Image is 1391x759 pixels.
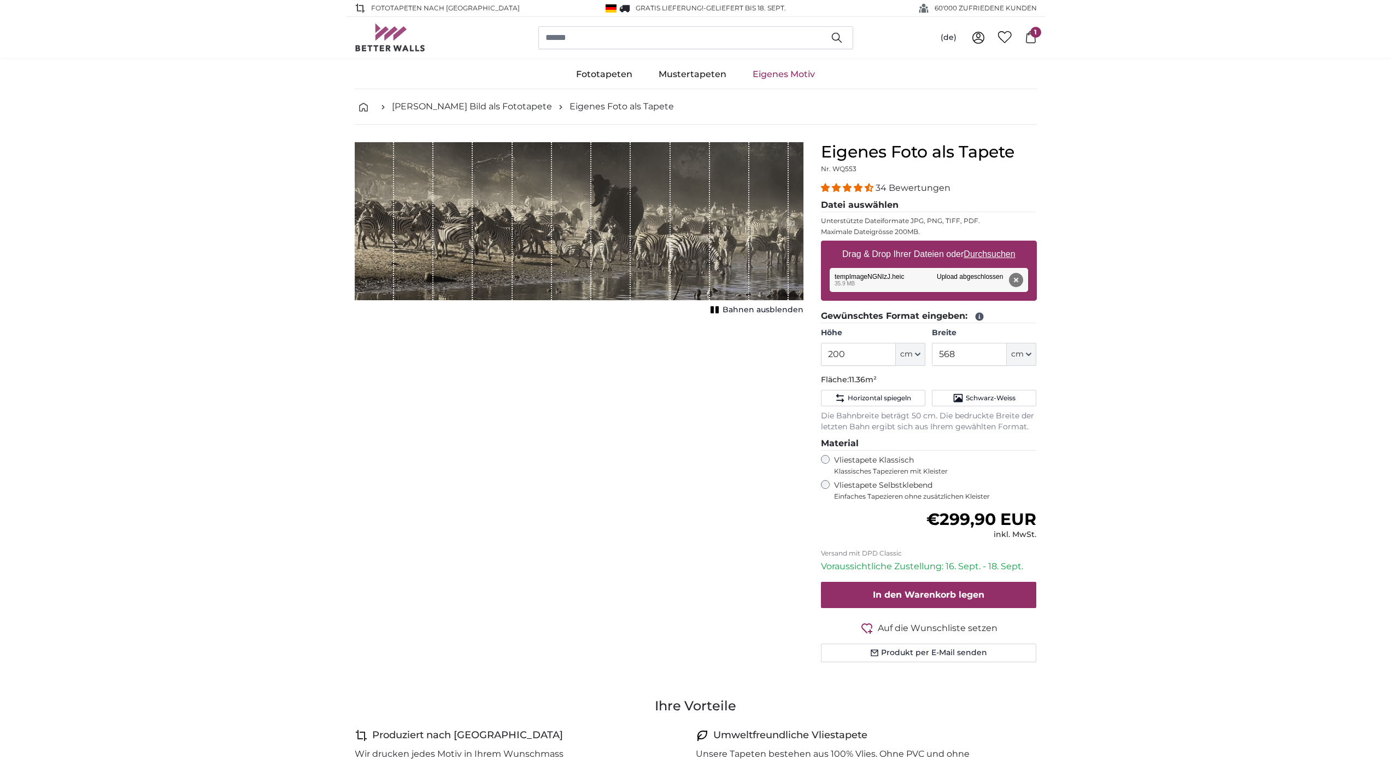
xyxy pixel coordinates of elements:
[821,390,925,406] button: Horizontal spiegeln
[821,411,1037,433] p: Die Bahnbreite beträgt 50 cm. Die bedruckte Breite der letzten Bahn ergibt sich aus Ihrem gewählt...
[821,198,1037,212] legend: Datei auswählen
[563,60,645,89] a: Fototapeten
[834,480,1037,501] label: Vliestapete Selbstklebend
[821,375,1037,386] p: Fläche:
[723,305,803,316] span: Bahnen ausblenden
[838,243,1020,265] label: Drag & Drop Ihrer Dateien oder
[707,302,803,318] button: Bahnen ausblenden
[821,621,1037,635] button: Auf die Wunschliste setzen
[821,560,1037,573] p: Voraussichtliche Zustellung: 16. Sept. - 18. Sept.
[1007,343,1036,366] button: cm
[703,4,786,12] span: -
[932,28,965,48] button: (de)
[1030,27,1041,38] span: 1
[821,165,856,173] span: Nr. WQ553
[821,142,1037,162] h1: Eigenes Foto als Tapete
[355,697,1037,715] h3: Ihre Vorteile
[739,60,828,89] a: Eigenes Motiv
[645,60,739,89] a: Mustertapeten
[849,375,877,384] span: 11.36m²
[896,343,925,366] button: cm
[821,328,925,338] label: Höhe
[1011,349,1024,360] span: cm
[848,394,911,402] span: Horizontal spiegeln
[873,589,984,600] span: In den Warenkorb legen
[570,100,674,113] a: Eigenes Foto als Tapete
[926,509,1036,529] span: €299,90 EUR
[821,217,1037,225] p: Unterstützte Dateiformate JPG, PNG, TIFF, PDF.
[966,394,1016,402] span: Schwarz-Weiss
[355,24,426,51] img: Betterwalls
[834,492,1037,501] span: Einfaches Tapezieren ohne zusätzlichen Kleister
[392,100,552,113] a: [PERSON_NAME] Bild als Fototapete
[713,728,867,743] h4: Umweltfreundliche Vliestapete
[834,455,1028,476] label: Vliestapete Klassisch
[964,249,1015,259] u: Durchsuchen
[372,728,563,743] h4: Produziert nach [GEOGRAPHIC_DATA]
[932,328,1036,338] label: Breite
[834,467,1028,476] span: Klassisches Tapezieren mit Kleister
[821,227,1037,236] p: Maximale Dateigrösse 200MB.
[821,582,1037,608] button: In den Warenkorb legen
[932,390,1036,406] button: Schwarz-Weiss
[606,4,617,13] img: Deutschland
[371,3,520,13] span: Fototapeten nach [GEOGRAPHIC_DATA]
[900,349,913,360] span: cm
[876,183,950,193] span: 34 Bewertungen
[935,3,1037,13] span: 60'000 ZUFRIEDENE KUNDEN
[821,437,1037,451] legend: Material
[821,310,1037,323] legend: Gewünschtes Format eingeben:
[636,4,703,12] span: GRATIS Lieferung!
[878,622,997,635] span: Auf die Wunschliste setzen
[926,529,1036,540] div: inkl. MwSt.
[706,4,786,12] span: Geliefert bis 18. Sept.
[821,549,1037,558] p: Versand mit DPD Classic
[821,183,876,193] span: 4.32 stars
[355,142,803,318] div: 1 of 1
[821,644,1037,662] button: Produkt per E-Mail senden
[355,89,1037,125] nav: breadcrumbs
